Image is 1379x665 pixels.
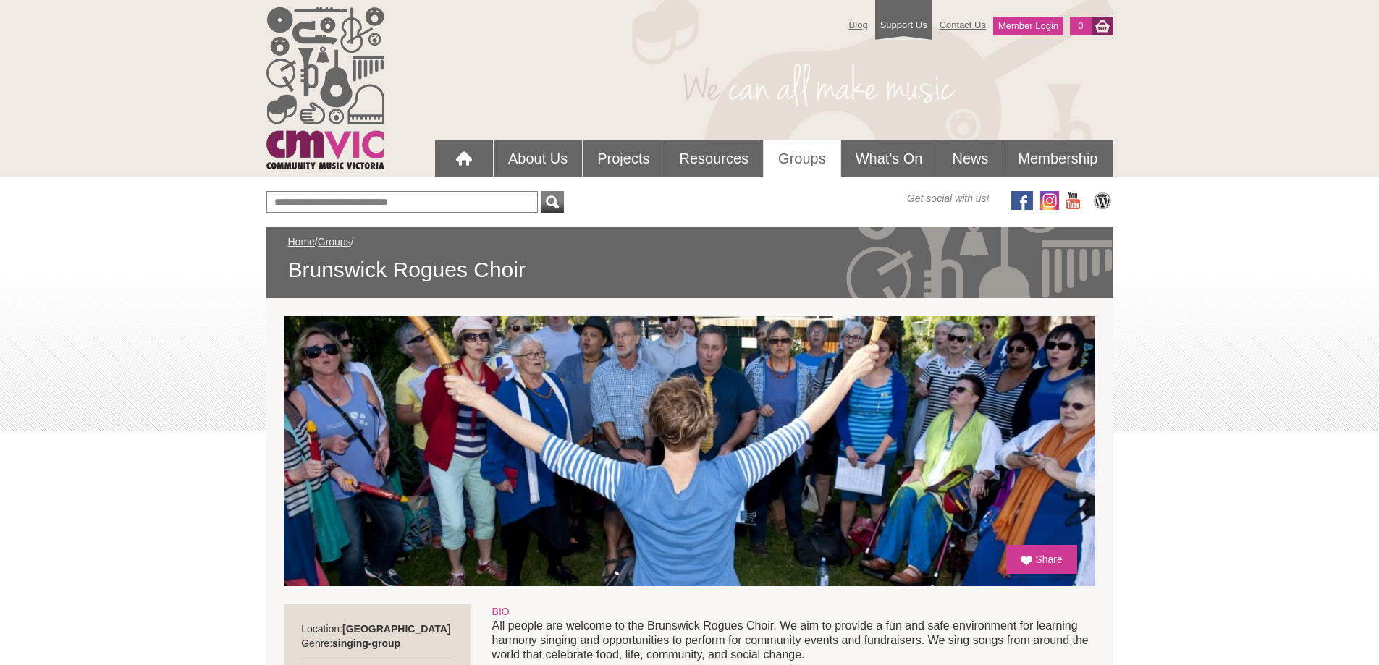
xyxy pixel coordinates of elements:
[764,140,840,177] a: Groups
[318,236,351,247] a: Groups
[492,619,1095,662] p: All people are welcome to the Brunswick Rogues Choir. We aim to provide a fun and safe environmen...
[266,7,384,169] img: cmvic_logo.png
[494,140,582,177] a: About Us
[1070,17,1091,35] a: 0
[993,17,1063,35] a: Member Login
[288,236,315,247] a: Home
[1006,545,1076,574] a: Share
[842,12,875,38] a: Blog
[907,191,990,206] span: Get social with us!
[1092,191,1113,210] img: CMVic Blog
[665,140,764,177] a: Resources
[932,12,993,38] a: Contact Us
[583,140,664,177] a: Projects
[332,638,400,649] strong: singing-group
[288,234,1092,284] div: / /
[288,256,1092,284] span: Brunswick Rogues Choir
[937,140,1003,177] a: News
[841,140,937,177] a: What's On
[284,316,1095,586] img: Brunswick Rogues Choir
[492,604,1095,619] div: BIO
[1040,191,1059,210] img: icon-instagram.png
[342,623,451,635] strong: [GEOGRAPHIC_DATA]
[1003,140,1112,177] a: Membership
